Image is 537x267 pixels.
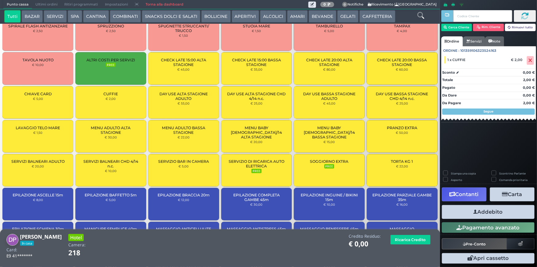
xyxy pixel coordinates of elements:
[22,58,54,62] span: TAVOLA NUOTO
[68,249,98,257] h1: 218
[232,10,259,23] button: APERITIVI
[299,193,359,202] span: EPILAZIONE INGUINE / BIKINI 15m
[33,131,42,134] small: € 1,50
[61,0,101,9] span: Ritiri programmati
[106,97,116,101] small: € 2,00
[33,198,43,202] small: € 8,00
[372,193,432,202] span: EPILAZIONE PARZIALE GAMBE 35m
[442,101,461,105] strong: Da Pagare
[442,78,453,82] strong: Totale
[226,125,287,139] span: MENU BABY [DEMOGRAPHIC_DATA]/14 ALTA STAGIONE
[396,203,408,207] small: € 16,00
[323,2,326,6] b: 0
[105,169,117,173] small: € 10,00
[105,135,117,139] small: € 30,00
[473,24,504,31] button: Rim. Cliente
[154,125,214,135] span: MENU ADULTO BASSA STAGIONE
[451,178,462,182] label: Asporto
[142,10,200,23] button: SNACKS DOLCI E SALATI
[179,34,188,37] small: € 1,50
[85,193,137,198] span: EPILAZIONE BAFFETTO 5m
[178,165,189,168] small: € 5,00
[387,125,417,130] span: PRANZO EXTRA
[442,238,507,249] button: Pre-Conto
[86,58,135,62] span: ALTRI COSTI PER SERVIZI
[359,10,395,23] button: CAFFETTERIA
[252,29,261,33] small: € 1,50
[22,10,43,23] button: BAZAR
[83,10,109,23] button: CANTINA
[396,101,408,105] small: € 25,00
[309,10,336,23] button: BEVANDE
[523,85,535,90] strong: 0,00 €
[226,193,287,202] span: EPILAZIONE COMPLETA GAMBE 45m
[490,187,535,201] button: Carta
[324,140,335,144] small: € 15,00
[349,240,381,248] h1: € 0,00
[154,24,214,33] span: SPUGNETTE STRUCCANTI/ TRUCCO
[68,10,82,23] button: SPA
[81,125,141,135] span: MENU ADULTO ALTA STAGIONE
[463,36,485,46] a: Servizi
[523,93,535,97] strong: 0,00 €
[6,248,17,252] h4: Card:
[287,10,308,23] button: AMARI
[396,165,408,168] small: € 22,00
[453,10,512,22] input: Codice Cliente
[12,227,64,232] span: EPILAZIONE SCHIENA 30m
[250,140,262,144] small: € 20,00
[442,187,487,201] button: Contanti
[33,29,43,33] small: € 2,50
[505,24,536,31] button: Rimuovi tutto
[323,68,335,71] small: € 80,00
[68,243,86,247] h4: Camera:
[250,203,262,207] small: € 30,00
[442,205,535,219] button: Addebito
[499,171,526,175] label: Scontrino Parlante
[243,24,270,28] span: STUOIA MARE
[8,24,68,28] span: SPIRALE FLASH ANTIZANZARE
[226,159,287,169] span: SERVIZIO DI RICARICA AUTO ELETTRICA
[485,36,504,46] a: Note
[396,131,408,134] small: € 50,00
[391,235,431,244] button: Ricarica Credito
[372,92,432,101] span: DAY USE BASSA STAGIONE CHD 4/14 n.c.
[226,58,287,67] span: CHECK LATE 15:00 BASSA STAGIONE
[11,159,65,164] span: SERVIZI BALNEARI ADULTO
[523,101,535,105] strong: 2,00 €
[499,178,528,182] label: Comanda prioritaria
[44,10,66,23] button: SERVIZI
[442,93,457,97] strong: Da Dare
[391,159,413,164] span: TORTA KG 1
[484,109,494,113] strong: Segue
[158,193,210,198] span: EPILAZIONE BRACCIA 20m
[142,0,187,9] a: Torna alla dashboard
[260,10,286,23] button: ALCOLICI
[4,10,21,23] button: Tutti
[32,0,61,9] span: Ultimi ordini
[442,70,455,75] strong: Sconto
[443,48,460,53] span: Ordine :
[178,135,190,139] small: € 22,00
[84,227,137,232] span: MANICURE SEMPLICE 40m
[154,92,214,101] span: DAY USE ALTA STAGIONE ADULTO
[510,58,526,62] div: € 2,00
[226,92,287,101] span: DAY USE ALTA STAGIONE CHD 4/14 n.c.
[442,222,535,233] button: Pagamento avanzato
[451,171,476,175] label: Stampa una copia
[323,203,335,207] small: € 10,00
[106,198,116,202] small: € 5,00
[299,58,359,67] span: CHECK LATE 20:00 ALTA STAGIONE
[227,227,286,232] span: MASSAGGIO ANTISTRESS 45m
[178,68,190,71] small: € 45,00
[316,24,343,28] span: TAMBURELLO
[251,169,261,173] small: FREE
[3,0,32,9] span: Punto cassa
[342,2,348,7] span: 0
[396,68,408,71] small: € 60,00
[397,29,407,33] small: € 4,00
[441,24,472,31] button: Cerca Cliente
[178,198,189,202] small: € 12,00
[250,101,262,105] small: € 25,00
[81,159,141,169] span: SERVIZI BALNEARI CHD 4/14 n.c.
